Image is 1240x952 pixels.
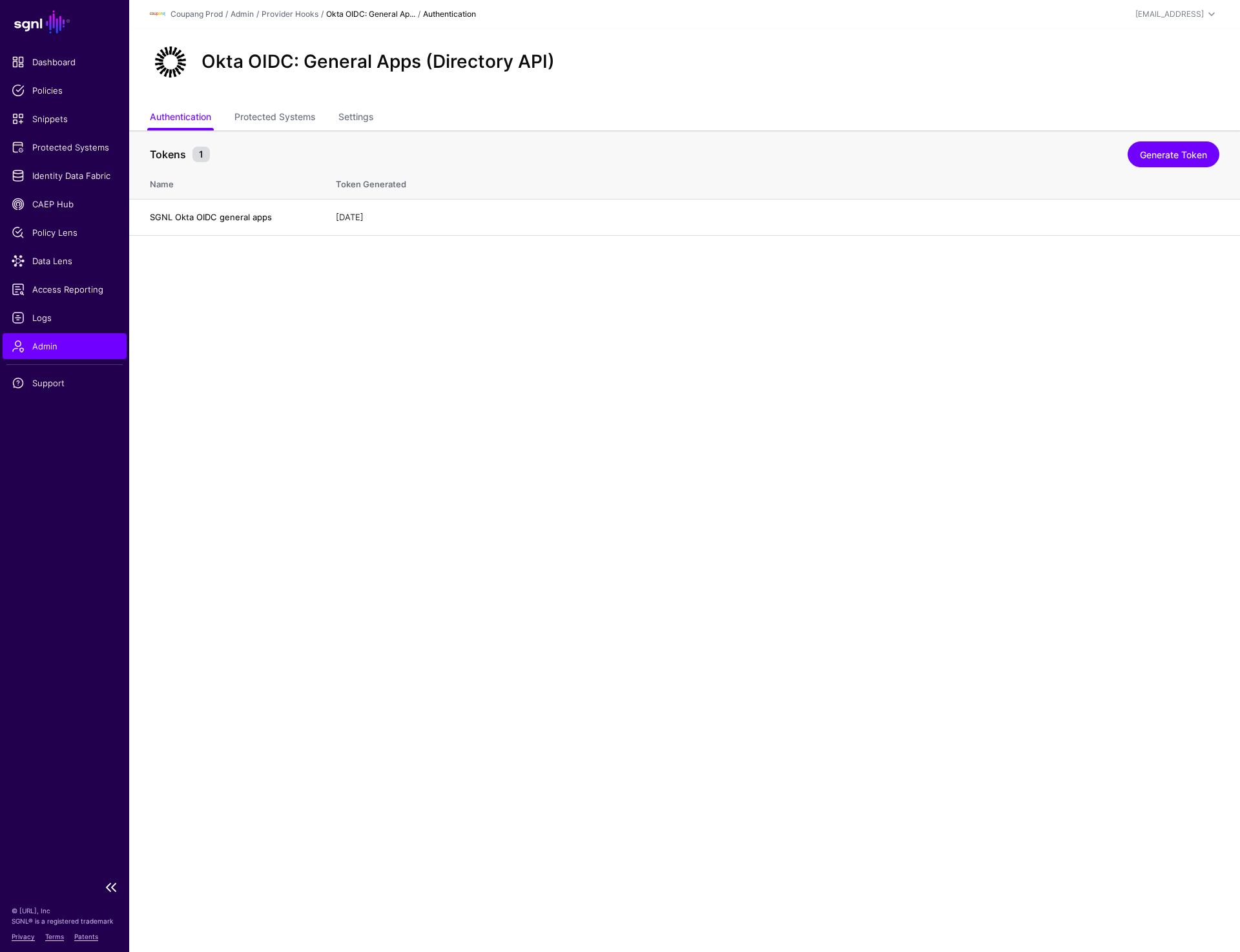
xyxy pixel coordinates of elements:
span: Policy Lens [12,226,118,239]
strong: Okta OIDC: General Ap... [326,9,415,19]
div: / [415,8,423,20]
a: Snippets [3,106,127,132]
th: Name [129,165,323,199]
a: Terms [45,933,64,940]
a: Coupang Prod [170,9,223,19]
th: Token Generated [323,165,1240,199]
span: [DATE] [336,212,364,222]
span: Admin [12,340,118,353]
div: / [318,8,326,20]
h4: SGNL Okta OIDC general apps [150,211,310,223]
p: SGNL® is a registered trademark [12,916,118,926]
span: Policies [12,84,118,97]
a: SGNL [8,8,121,36]
span: Identity Data Fabric [12,169,118,182]
span: Logs [12,311,118,324]
div: [EMAIL_ADDRESS] [1135,8,1204,20]
strong: Authentication [423,9,476,19]
a: Identity Data Fabric [3,163,127,189]
img: svg+xml;base64,PHN2ZyBpZD0iTG9nbyIgeG1sbnM9Imh0dHA6Ly93d3cudzMub3JnLzIwMDAvc3ZnIiB3aWR0aD0iMTIxLj... [150,6,165,22]
span: Dashboard [12,56,118,68]
a: Admin [231,9,254,19]
a: Logs [3,305,127,331]
a: Admin [3,333,127,359]
a: Access Reporting [3,276,127,302]
div: / [254,8,262,20]
a: Settings [338,106,373,130]
a: CAEP Hub [3,191,127,217]
a: Protected Systems [234,106,315,130]
a: Policy Lens [3,220,127,245]
span: Support [12,377,118,389]
a: Protected Systems [3,134,127,160]
a: Authentication [150,106,211,130]
p: © [URL], Inc [12,905,118,916]
span: CAEP Hub [12,198,118,211]
span: Tokens [147,147,189,162]
a: Dashboard [3,49,127,75]
a: Provider Hooks [262,9,318,19]
div: / [223,8,231,20]
img: svg+xml;base64,PHN2ZyB3aWR0aD0iNjQiIGhlaWdodD0iNjQiIHZpZXdCb3g9IjAgMCA2NCA2NCIgZmlsbD0ibm9uZSIgeG... [150,41,191,83]
a: Policies [3,78,127,103]
h2: Okta OIDC: General Apps (Directory API) [201,51,555,73]
span: Protected Systems [12,141,118,154]
a: Privacy [12,933,35,940]
span: Snippets [12,112,118,125]
small: 1 [192,147,210,162]
span: Data Lens [12,254,118,267]
span: Access Reporting [12,283,118,296]
a: Data Lens [3,248,127,274]
a: Patents [74,933,98,940]
a: Generate Token [1128,141,1219,167]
